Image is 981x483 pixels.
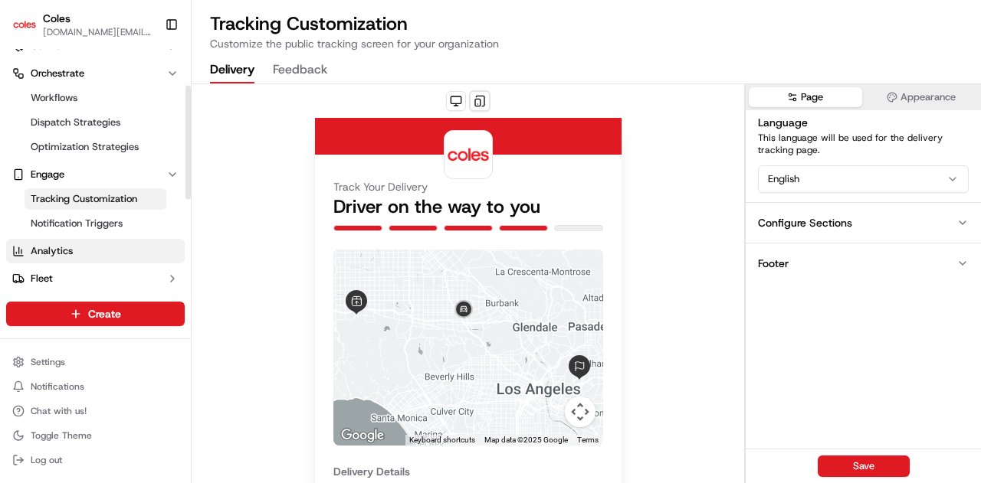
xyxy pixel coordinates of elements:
a: 💻API Documentation [123,215,252,243]
button: Start new chat [261,150,279,168]
span: Analytics [31,244,73,258]
input: Got a question? Start typing here... [40,98,276,114]
span: Engage [31,168,64,181]
h2: Driver on the way to you [333,194,603,219]
span: Dispatch Strategies [31,116,120,129]
button: Settings [6,351,185,373]
img: Coles [12,12,37,37]
span: Orchestrate [31,67,84,80]
p: Customize the public tracking screen for your organization [210,36,963,51]
button: Engage [6,162,185,187]
button: Log out [6,449,185,471]
h2: Tracking Customization [210,11,963,36]
a: Open this area in Google Maps (opens a new window) [337,426,388,445]
div: We're available if you need us! [52,161,194,173]
img: Nash [15,15,46,45]
span: Fleet [31,272,53,286]
button: Footer [746,243,981,283]
span: Toggle Theme [31,429,92,442]
button: Toggle Theme [6,425,185,446]
span: Optimization Strategies [31,140,139,154]
span: Create [88,306,121,321]
button: Delivery [210,57,254,83]
p: Welcome 👋 [15,60,279,85]
button: Create [6,302,185,326]
img: 1736555255976-a54dd68f-1ca7-489b-9aae-adbdc363a1c4 [15,145,43,173]
div: Footer [758,256,789,271]
button: Configure Sections [746,202,981,243]
span: Settings [31,356,65,368]
h3: Track Your Delivery [333,179,603,194]
div: Configure Sections [758,215,852,230]
button: Keyboard shortcuts [409,435,475,445]
a: Optimization Strategies [25,136,166,158]
button: Fleet [6,266,185,291]
a: Dispatch Strategies [25,112,166,133]
div: Start new chat [52,145,251,161]
span: API Documentation [145,221,246,237]
a: 📗Knowledge Base [9,215,123,243]
img: Google [337,426,388,445]
button: [DOMAIN_NAME][EMAIL_ADDRESS][DOMAIN_NAME] [43,26,153,38]
span: Workflows [31,91,77,105]
button: Save [818,455,910,477]
a: Terms (opens in new tab) [577,436,599,444]
button: Map camera controls [565,397,595,427]
button: ColesColes[DOMAIN_NAME][EMAIL_ADDRESS][DOMAIN_NAME] [6,6,159,43]
a: Notification Triggers [25,213,166,234]
div: 💻 [130,223,142,235]
a: Tracking Customization [25,188,166,210]
span: Pylon [153,259,185,270]
label: Language [758,116,808,129]
a: Analytics [6,239,185,263]
button: Page [749,87,862,107]
span: Tracking Customization [31,192,137,206]
button: Coles [43,11,71,26]
button: Orchestrate [6,61,185,86]
a: Workflows [25,87,166,109]
a: Powered byPylon [108,258,185,270]
span: Map data ©2025 Google [484,436,568,444]
span: Notifications [31,380,84,393]
button: Chat with us! [6,400,185,422]
span: Notification Triggers [31,217,123,230]
img: logo-public_tracking_screen-Coles-1725795141083.png [448,134,489,175]
button: Appearance [865,87,979,107]
button: Notifications [6,376,185,397]
span: Knowledge Base [31,221,117,237]
p: This language will be used for the delivery tracking page. [758,132,969,156]
span: Log out [31,454,62,466]
h3: Delivery Details [333,464,603,479]
span: Chat with us! [31,405,87,417]
button: Feedback [273,57,327,83]
div: 📗 [15,223,28,235]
